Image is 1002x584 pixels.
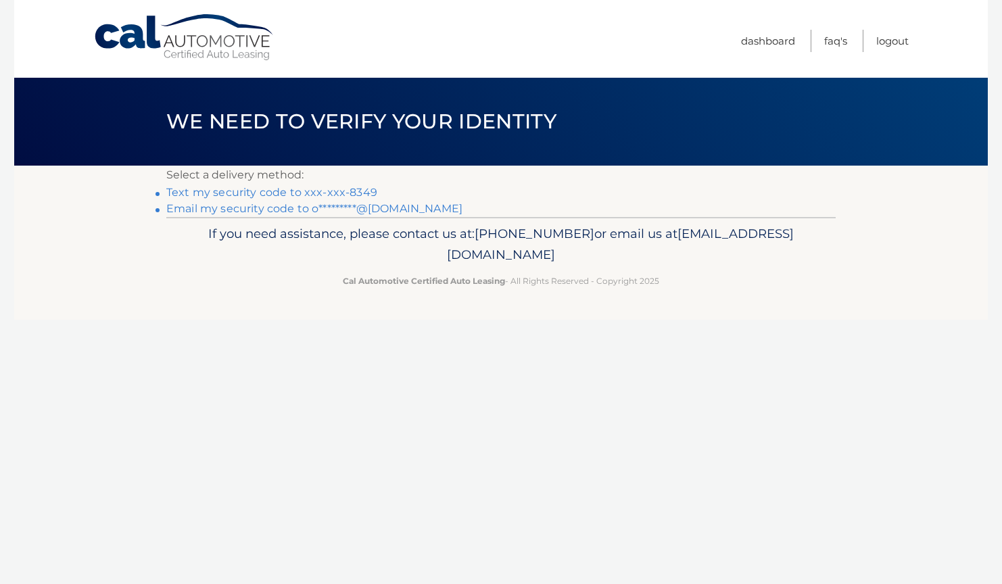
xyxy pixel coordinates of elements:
strong: Cal Automotive Certified Auto Leasing [343,276,505,286]
a: Email my security code to o*********@[DOMAIN_NAME] [166,202,462,215]
span: [PHONE_NUMBER] [475,226,594,241]
a: Cal Automotive [93,14,276,62]
a: Dashboard [741,30,795,52]
a: FAQ's [824,30,847,52]
p: - All Rights Reserved - Copyright 2025 [175,274,827,288]
a: Logout [876,30,909,52]
p: Select a delivery method: [166,166,836,185]
span: We need to verify your identity [166,109,556,134]
a: Text my security code to xxx-xxx-8349 [166,186,377,199]
p: If you need assistance, please contact us at: or email us at [175,223,827,266]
